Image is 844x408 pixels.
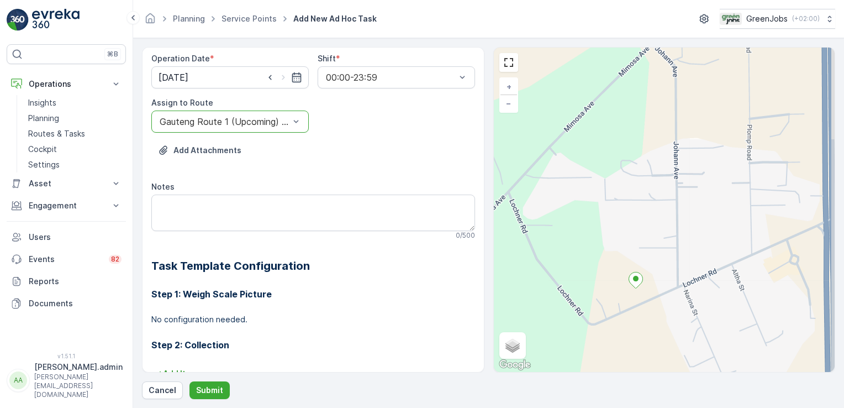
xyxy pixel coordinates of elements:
[24,157,126,172] a: Settings
[7,248,126,270] a: Events82
[151,182,175,191] label: Notes
[151,142,248,159] button: Upload File
[7,195,126,217] button: Engagement
[151,287,475,301] h3: Step 1: Weigh Scale Picture
[24,126,126,142] a: Routes & Tasks
[151,338,475,352] h3: Step 2: Collection
[32,9,80,31] img: logo_light-DOdMpM7g.png
[24,111,126,126] a: Planning
[7,362,126,399] button: AA[PERSON_NAME].admin[PERSON_NAME][EMAIL_ADDRESS][DOMAIN_NAME]
[506,98,511,108] span: −
[7,9,29,31] img: logo
[456,231,475,240] p: 0 / 500
[221,14,277,23] a: Service Points
[196,385,223,396] p: Submit
[151,258,475,274] h2: Task Template Configuration
[29,232,122,243] p: Users
[173,145,241,156] p: Add Attachments
[158,368,197,379] p: + Add Item
[189,381,230,399] button: Submit
[173,14,205,23] a: Planning
[24,95,126,111] a: Insights
[28,128,85,139] p: Routes & Tasks
[792,14,820,23] p: ( +02:00 )
[746,13,788,24] p: GreenJobs
[500,79,517,95] a: Zoom In
[500,333,525,358] a: Layers
[28,144,57,155] p: Cockpit
[151,66,309,88] input: dd/mm/yyyy
[29,178,104,189] p: Asset
[28,113,59,124] p: Planning
[107,50,118,59] p: ⌘B
[144,17,156,26] a: Homepage
[500,54,517,71] a: View Fullscreen
[7,292,126,315] a: Documents
[7,73,126,95] button: Operations
[7,353,126,359] span: v 1.51.1
[720,13,742,25] img: Green_Jobs_Logo.png
[720,9,835,29] button: GreenJobs(+02:00)
[24,142,126,157] a: Cockpit
[291,13,379,24] span: Add New Ad Hoc Task
[29,254,102,265] p: Events
[149,385,176,396] p: Cancel
[7,172,126,195] button: Asset
[29,276,122,287] p: Reports
[111,255,119,264] p: 82
[34,362,123,373] p: [PERSON_NAME].admin
[29,200,104,211] p: Engagement
[497,358,533,372] img: Google
[28,97,56,108] p: Insights
[7,226,126,248] a: Users
[151,54,210,63] label: Operation Date
[318,54,336,63] label: Shift
[151,98,213,107] label: Assign to Route
[34,373,123,399] p: [PERSON_NAME][EMAIL_ADDRESS][DOMAIN_NAME]
[28,159,60,170] p: Settings
[142,381,183,399] button: Cancel
[7,270,126,292] a: Reports
[29,79,104,90] p: Operations
[29,298,122,309] p: Documents
[151,365,204,383] button: +Add Item
[151,314,475,325] p: No configuration needed.
[497,358,533,372] a: Open this area in Google Maps (opens a new window)
[507,82,511,91] span: +
[9,372,27,389] div: AA
[500,95,517,112] a: Zoom Out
